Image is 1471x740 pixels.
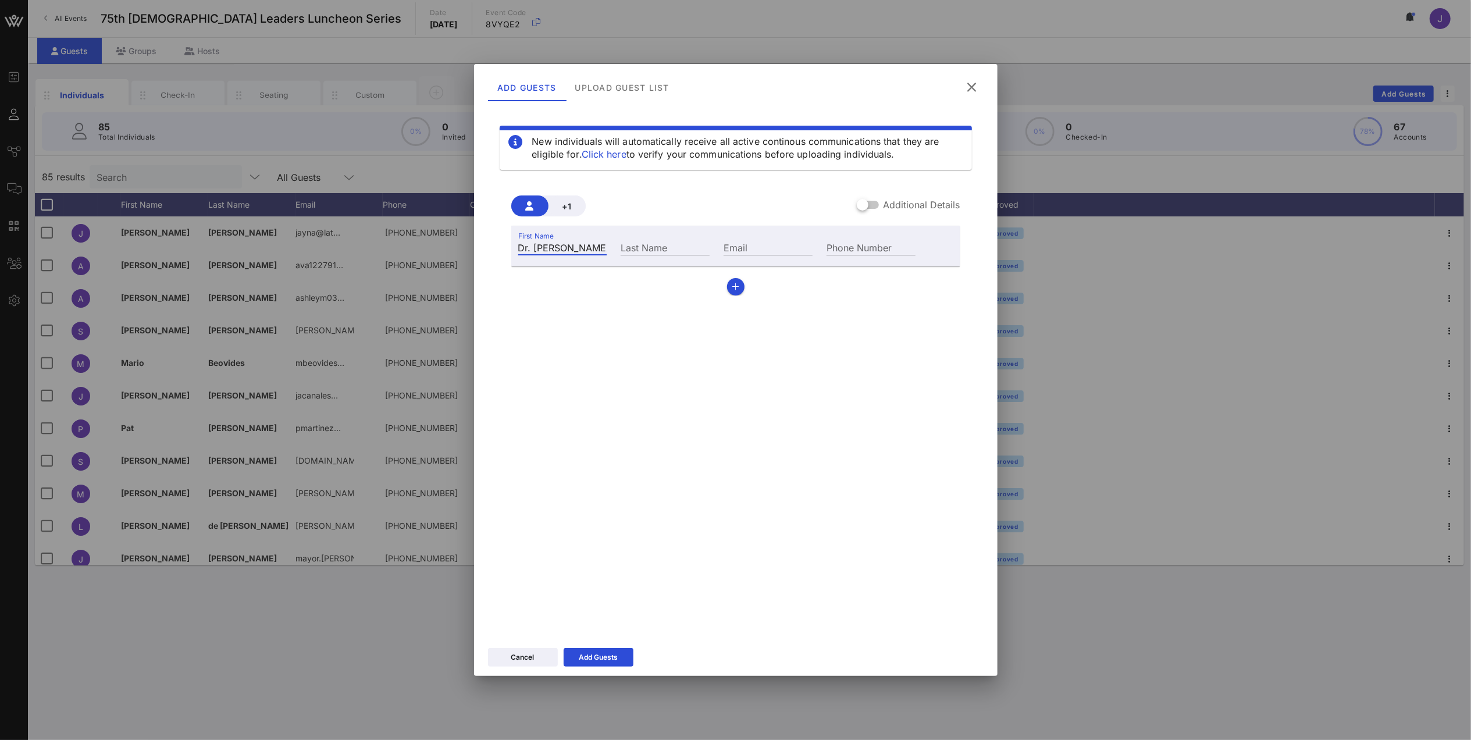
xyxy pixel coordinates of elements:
div: New individuals will automatically receive all active continous communications that they are elig... [532,135,963,161]
label: Additional Details [884,199,960,211]
button: +1 [548,195,586,216]
div: Upload Guest List [565,73,678,101]
label: First Name [518,232,554,240]
input: First Name [518,240,607,255]
button: Add Guests [564,648,633,667]
div: Add Guests [488,73,566,101]
a: Click here [582,148,626,160]
div: Add Guests [579,652,618,663]
span: +1 [558,201,576,211]
button: Cancel [488,648,558,667]
div: Cancel [511,652,535,663]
